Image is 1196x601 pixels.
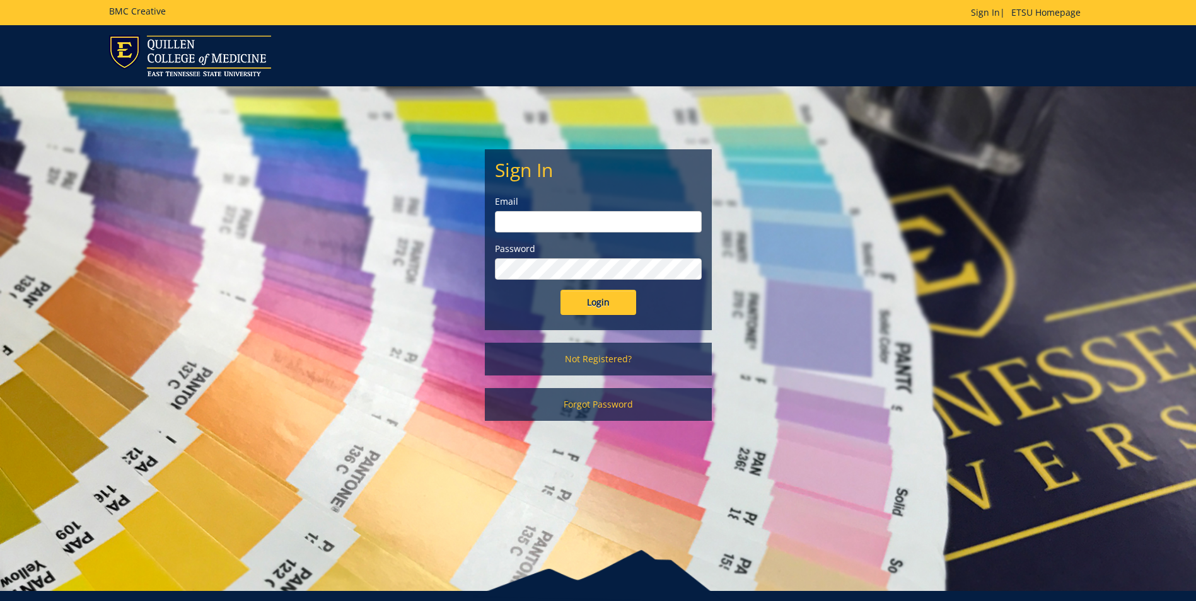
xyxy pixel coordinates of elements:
[109,35,271,76] img: ETSU logo
[485,343,712,375] a: Not Registered?
[109,6,166,16] h5: BMC Creative
[485,388,712,421] a: Forgot Password
[971,6,1000,18] a: Sign In
[971,6,1087,19] p: |
[495,195,702,208] label: Email
[1005,6,1087,18] a: ETSU Homepage
[495,243,702,255] label: Password
[560,290,636,315] input: Login
[495,159,702,180] h2: Sign In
